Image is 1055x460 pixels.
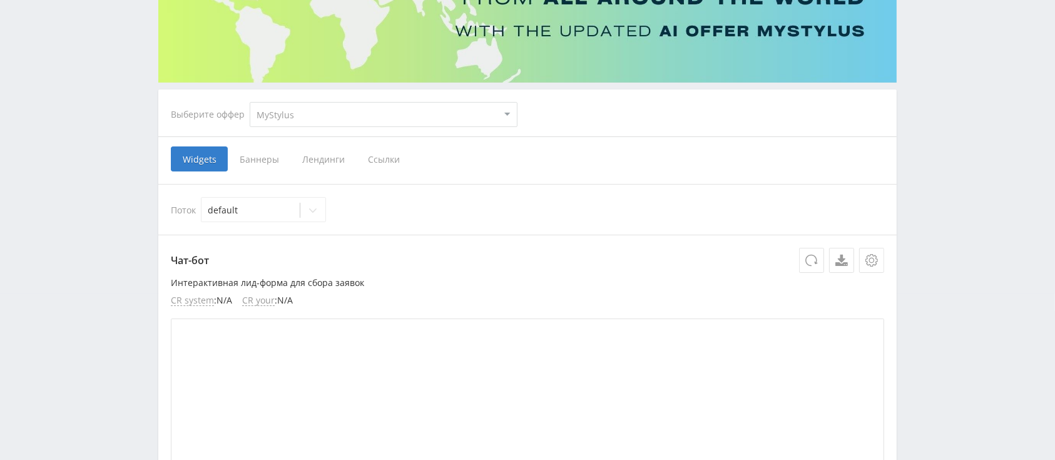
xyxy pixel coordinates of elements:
[356,146,412,171] span: Ссылки
[171,248,884,273] p: Чат-бот
[799,248,824,273] button: Обновить
[171,278,884,288] p: Интерактивная лид-форма для сбора заявок
[228,146,290,171] span: Баннеры
[171,146,228,171] span: Widgets
[242,295,293,306] li: : N/A
[829,248,854,273] a: Скачать
[171,295,232,306] li: : N/A
[171,295,214,306] span: CR system
[290,146,356,171] span: Лендинги
[171,197,884,222] div: Поток
[859,248,884,273] button: Настройки
[242,295,275,306] span: CR your
[171,110,250,120] div: Выберите оффер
